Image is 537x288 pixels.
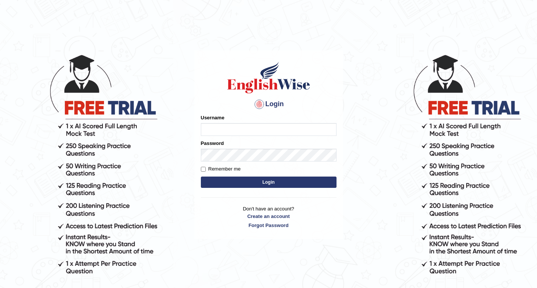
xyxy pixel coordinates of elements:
[226,61,312,94] img: Logo of English Wise sign in for intelligent practice with AI
[201,167,206,172] input: Remember me
[201,98,337,110] h4: Login
[201,140,224,147] label: Password
[201,213,337,220] a: Create an account
[201,177,337,188] button: Login
[201,165,241,173] label: Remember me
[201,205,337,229] p: Don't have an account?
[201,222,337,229] a: Forgot Password
[201,114,225,121] label: Username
